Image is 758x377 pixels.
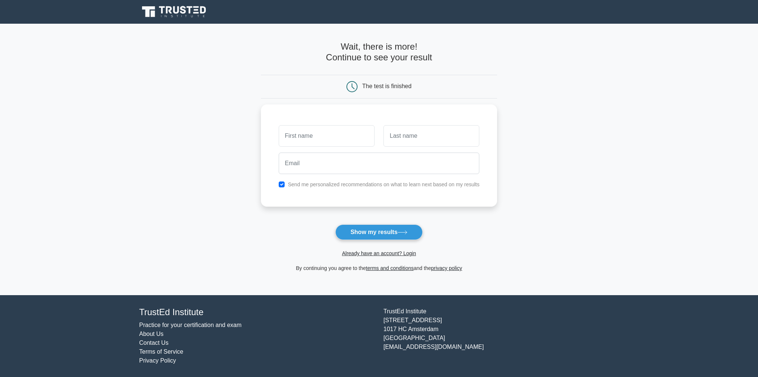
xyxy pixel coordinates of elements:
[379,307,623,365] div: TrustEd Institute [STREET_ADDRESS] 1017 HC Amsterdam [GEOGRAPHIC_DATA] [EMAIL_ADDRESS][DOMAIN_NAME]
[256,264,502,273] div: By continuing you agree to the and the
[431,265,462,271] a: privacy policy
[383,125,479,147] input: Last name
[362,83,412,89] div: The test is finished
[139,331,164,337] a: About Us
[139,357,176,364] a: Privacy Policy
[261,41,497,63] h4: Wait, there is more! Continue to see your result
[139,340,168,346] a: Contact Us
[342,250,416,256] a: Already have an account? Login
[279,125,375,147] input: First name
[139,348,183,355] a: Terms of Service
[139,322,242,328] a: Practice for your certification and exam
[366,265,414,271] a: terms and conditions
[279,153,480,174] input: Email
[288,181,480,187] label: Send me personalized recommendations on what to learn next based on my results
[139,307,375,318] h4: TrustEd Institute
[335,224,423,240] button: Show my results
